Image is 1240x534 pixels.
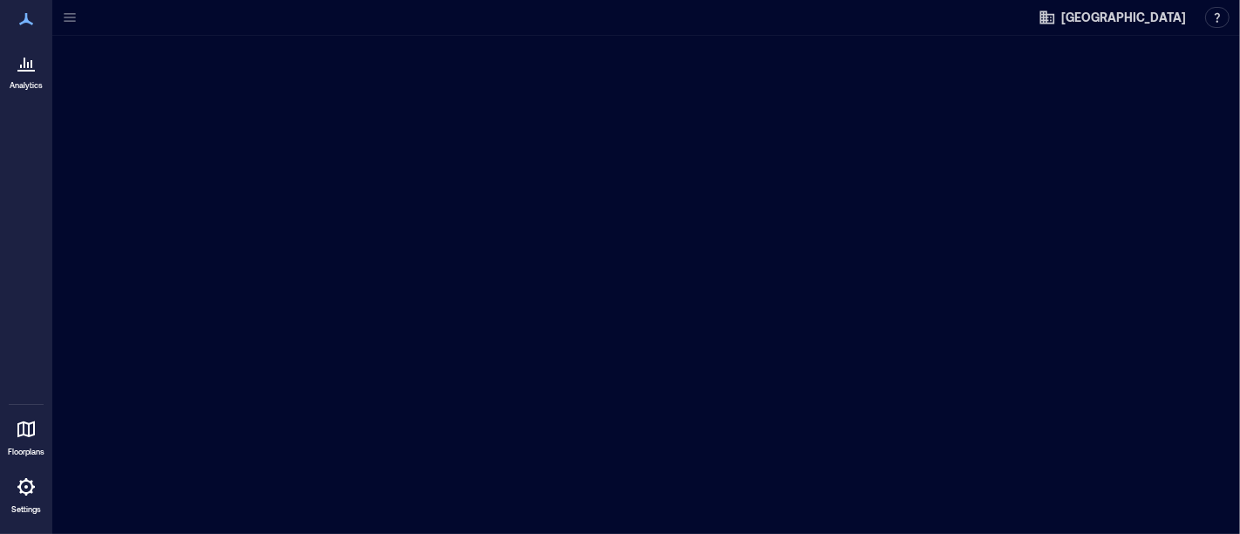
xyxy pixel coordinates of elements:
[8,447,44,457] p: Floorplans
[5,466,47,520] a: Settings
[1033,3,1191,31] button: [GEOGRAPHIC_DATA]
[11,504,41,515] p: Settings
[10,80,43,91] p: Analytics
[1061,9,1186,26] span: [GEOGRAPHIC_DATA]
[4,42,48,96] a: Analytics
[3,408,50,462] a: Floorplans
